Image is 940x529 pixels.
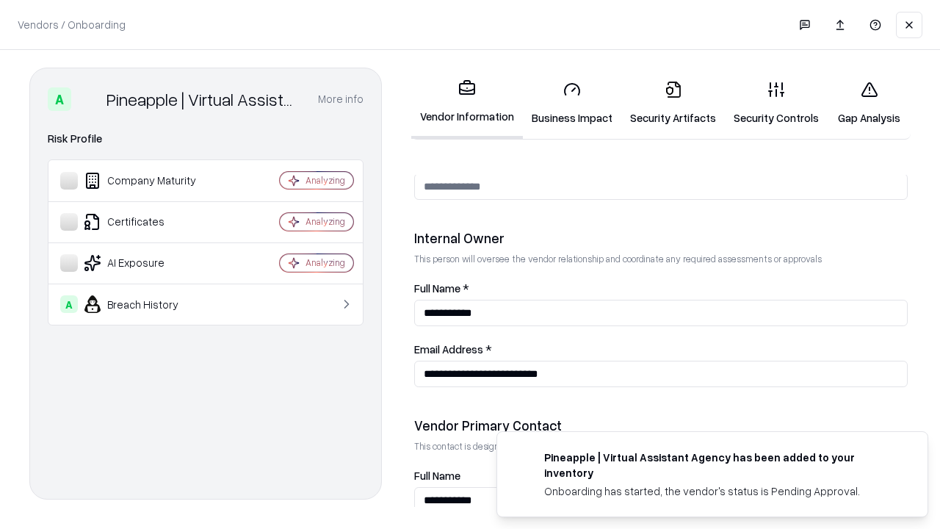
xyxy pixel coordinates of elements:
[305,215,345,228] div: Analyzing
[544,450,892,481] div: Pineapple | Virtual Assistant Agency has been added to your inventory
[60,254,236,272] div: AI Exposure
[828,69,911,137] a: Gap Analysis
[48,130,364,148] div: Risk Profile
[60,295,78,313] div: A
[106,87,300,111] div: Pineapple | Virtual Assistant Agency
[414,253,908,265] p: This person will oversee the vendor relationship and coordinate any required assessments or appro...
[60,295,236,313] div: Breach History
[60,172,236,190] div: Company Maturity
[414,417,908,434] div: Vendor Primary Contact
[305,256,345,269] div: Analyzing
[544,483,892,499] div: Onboarding has started, the vendor's status is Pending Approval.
[60,213,236,231] div: Certificates
[48,87,71,111] div: A
[414,344,908,355] label: Email Address *
[414,283,908,294] label: Full Name *
[318,86,364,112] button: More info
[411,68,523,139] a: Vendor Information
[523,69,621,137] a: Business Impact
[18,17,126,32] p: Vendors / Onboarding
[621,69,725,137] a: Security Artifacts
[414,229,908,247] div: Internal Owner
[725,69,828,137] a: Security Controls
[414,470,908,481] label: Full Name
[414,440,908,453] p: This contact is designated to receive the assessment request from Shift
[77,87,101,111] img: Pineapple | Virtual Assistant Agency
[305,174,345,187] div: Analyzing
[515,450,532,467] img: trypineapple.com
